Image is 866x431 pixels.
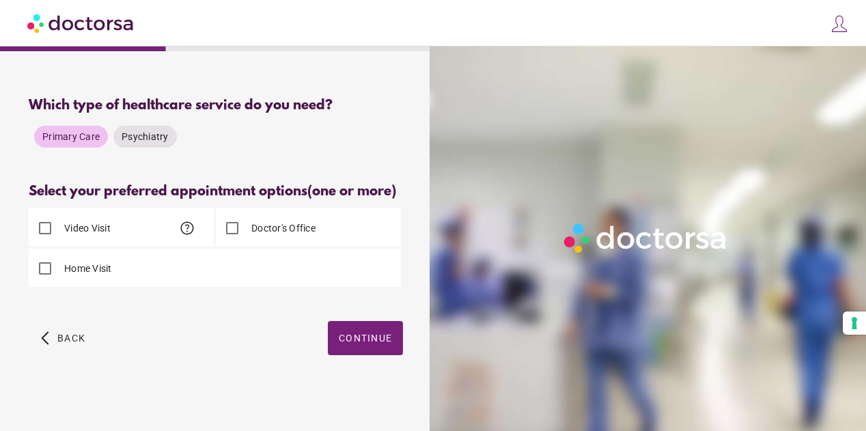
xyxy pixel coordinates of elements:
label: Home Visit [61,262,112,275]
button: arrow_back_ios Back [36,321,91,355]
span: Back [57,333,85,344]
span: Primary Care [42,131,100,142]
div: Select your preferred appointment options [29,184,403,199]
span: (one or more) [307,184,396,199]
label: Doctor's Office [249,221,316,235]
button: Your consent preferences for tracking technologies [843,311,866,335]
label: Video Visit [61,221,111,235]
span: Continue [339,333,392,344]
div: Which type of healthcare service do you need? [29,98,403,113]
span: Psychiatry [122,131,169,142]
span: help [179,220,195,236]
button: Continue [328,321,403,355]
img: icons8-customer-100.png [830,14,849,33]
img: Logo-Doctorsa-trans-White-partial-flat.png [559,219,733,258]
img: Doctorsa.com [27,8,135,38]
